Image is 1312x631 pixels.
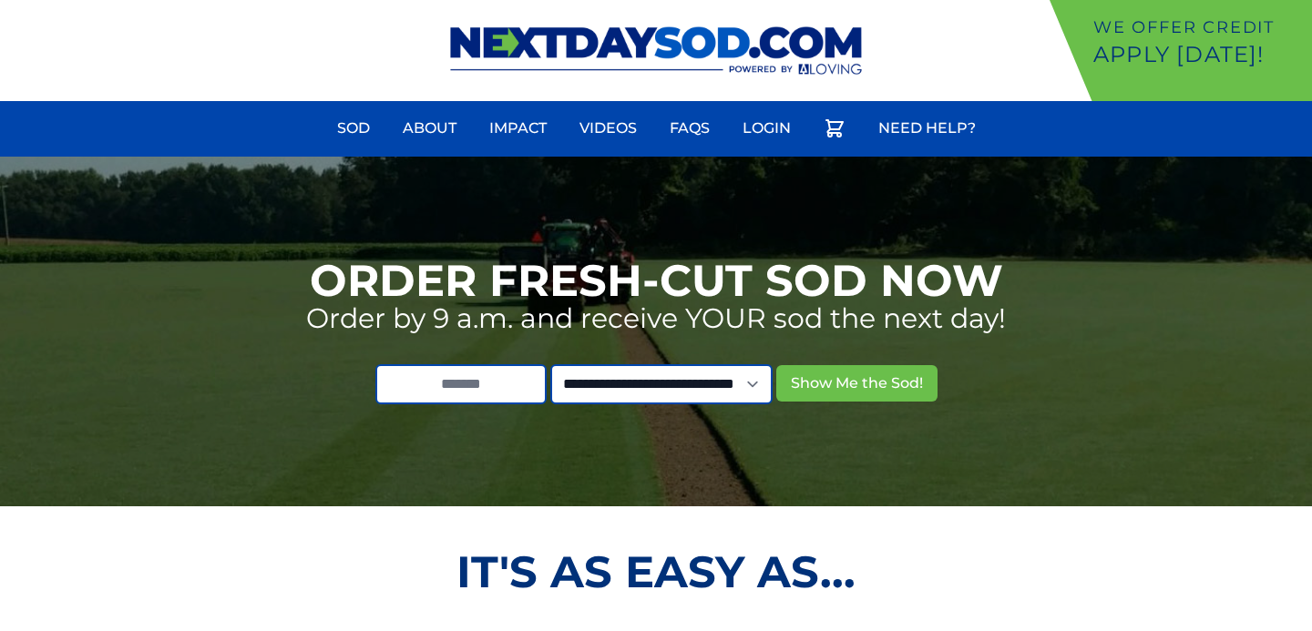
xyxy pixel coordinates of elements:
a: About [392,107,467,150]
button: Show Me the Sod! [776,365,938,402]
p: We offer Credit [1093,15,1305,40]
a: FAQs [659,107,721,150]
a: Sod [326,107,381,150]
a: Impact [478,107,558,150]
a: Login [732,107,802,150]
a: Need Help? [867,107,987,150]
p: Apply [DATE]! [1093,40,1305,69]
h1: Order Fresh-Cut Sod Now [310,259,1003,302]
p: Order by 9 a.m. and receive YOUR sod the next day! [306,302,1006,335]
h2: It's as Easy As... [219,550,1093,594]
a: Videos [569,107,648,150]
